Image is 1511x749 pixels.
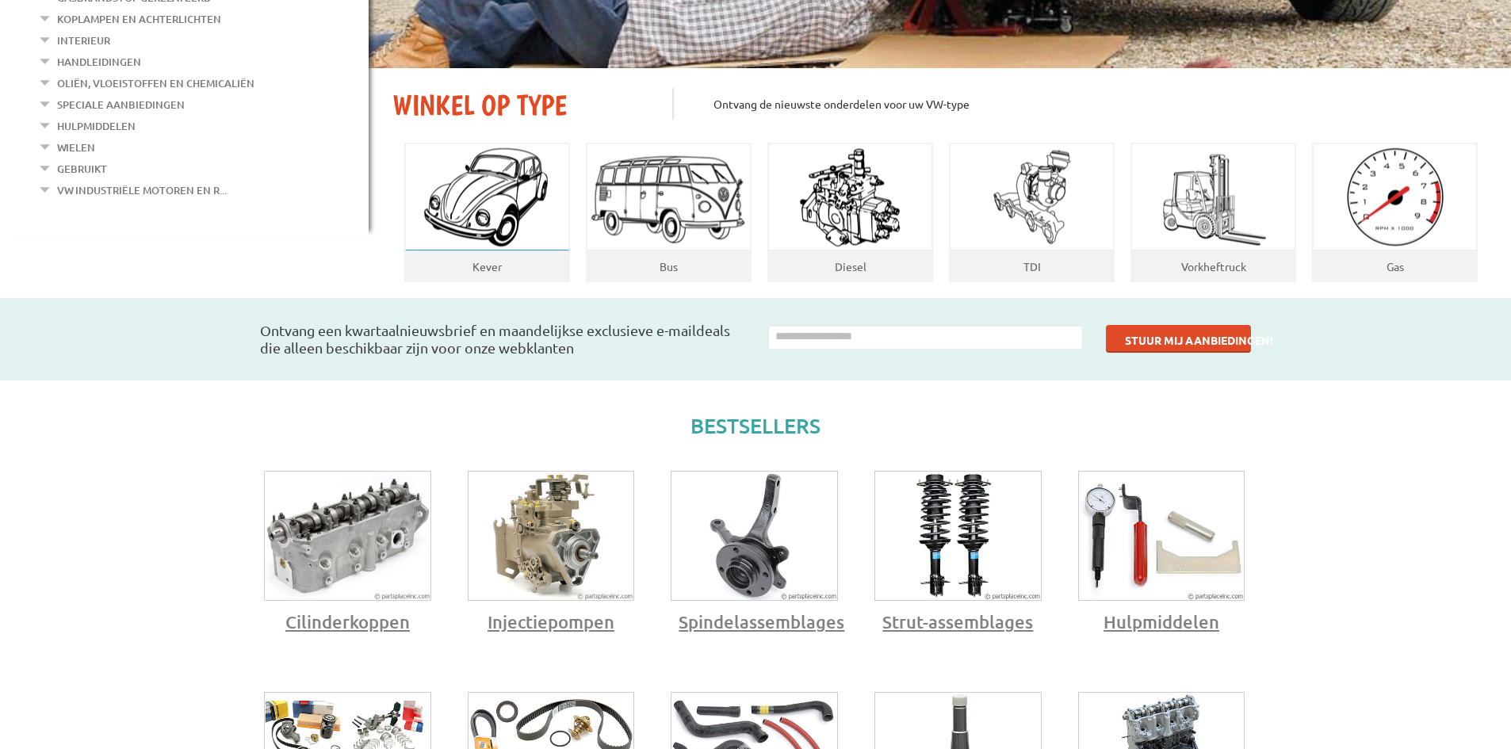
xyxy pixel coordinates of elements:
img: VW Diesel Injectiepomp [469,472,634,601]
a: Diesel [835,259,866,273]
img: VW-veerpootassemblages [875,472,1041,601]
font: Gebruikt [57,162,107,176]
img: Vorkheftruck [1158,143,1269,250]
img: Bus [587,149,750,246]
font: Bestsellers [690,412,821,438]
font: Hulpmiddelen [1104,611,1219,632]
font: Koplampen en achterlichten [57,12,221,26]
img: Gas [1331,143,1459,250]
a: Interieur [57,30,110,51]
font: Interieur [57,33,110,48]
font: VW Industriële Motoren en R... [57,183,227,197]
font: Strut-assemblages [882,611,1033,632]
a: Vorkheftruck [1181,259,1246,273]
font: Speciale aanbiedingen [57,97,185,112]
a: Gebruikt [57,159,107,179]
a: VW cilinderkoppen Cilinderkoppen [264,471,431,636]
font: Oliën, vloeistoffen en chemicaliën [57,76,254,90]
font: Spindelassemblages [679,611,844,632]
font: Hulpmiddelen [57,119,136,133]
a: Koplampen en achterlichten [57,9,221,29]
a: VW Industriële Motoren en R... [57,180,227,201]
font: STUUR MIJ AANBIEDINGEN! [1125,333,1273,347]
a: Bus [660,259,678,273]
a: Hulpmiddelen [57,116,136,136]
a: Oliën, vloeistoffen en chemicaliën [57,73,254,94]
a: Wielen [57,137,95,158]
img: VW Gereedschap [1079,472,1245,601]
a: VW spindelassemblages Spindelassemblages [671,471,838,636]
img: Beatle [407,143,567,250]
button: STUUR MIJ AANBIEDINGEN! [1106,325,1251,353]
img: Diesel [793,143,908,250]
font: WINKEL OP TYPE [392,88,567,122]
a: Gas [1387,259,1404,273]
font: Cilinderkoppen [285,611,410,632]
a: VW Gereedschap Hulpmiddelen [1078,471,1245,636]
font: Wielen [57,140,95,155]
a: VW-injectiepomp Injectiepompen [468,471,635,636]
img: VW spindelassemblages [671,472,837,601]
a: Kever [472,259,502,273]
a: Speciale aanbiedingen [57,94,185,115]
font: Ontvang de nieuwste onderdelen voor uw VW-type [713,97,970,111]
a: VW-veerpootassemblages Strut-assemblages [874,471,1042,636]
font: Ontvang een kwartaalnieuwsbrief en maandelijkse exclusieve e-maildeals die alleen beschikbaar zij... [260,322,730,356]
a: TDI [1023,259,1041,273]
a: Handleidingen [57,52,141,72]
font: Handleidingen [57,55,141,69]
img: TDI [981,143,1084,250]
font: Injectiepompen [488,611,614,632]
img: VW cilinderkoppen [265,472,430,601]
